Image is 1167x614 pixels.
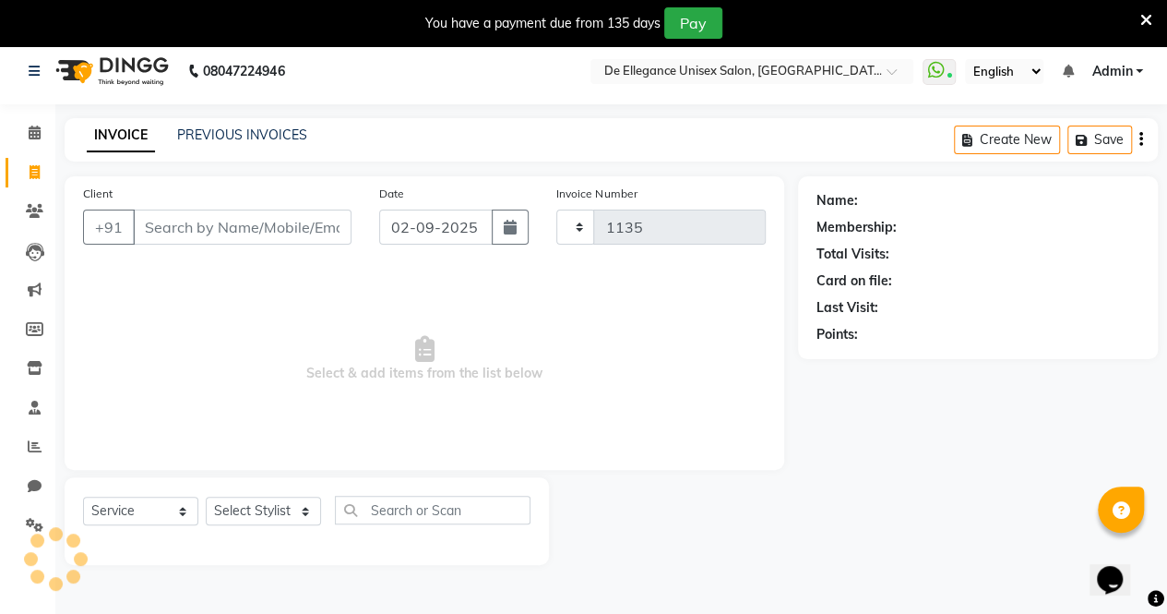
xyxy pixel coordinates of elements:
[203,45,284,97] b: 08047224946
[47,45,173,97] img: logo
[816,218,897,237] div: Membership:
[87,119,155,152] a: INVOICE
[1067,126,1132,154] button: Save
[425,14,661,33] div: You have a payment due from 135 days
[379,186,404,202] label: Date
[954,126,1060,154] button: Create New
[133,210,351,245] input: Search by Name/Mobile/Email/Code
[664,7,722,39] button: Pay
[816,298,878,318] div: Last Visit:
[177,126,307,143] a: PREVIOUS INVOICES
[1091,62,1132,81] span: Admin
[1090,540,1149,596] iframe: chat widget
[816,245,889,264] div: Total Visits:
[556,186,637,202] label: Invoice Number
[816,271,892,291] div: Card on file:
[83,210,135,245] button: +91
[83,186,113,202] label: Client
[83,267,766,451] span: Select & add items from the list below
[335,496,530,524] input: Search or Scan
[816,191,858,211] div: Name:
[816,325,858,344] div: Points:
